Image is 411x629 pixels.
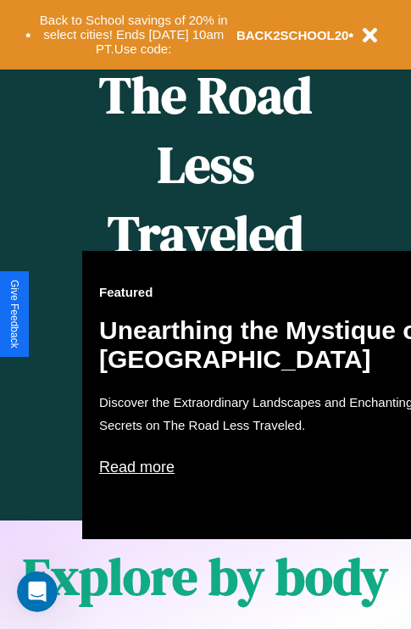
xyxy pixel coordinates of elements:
h1: The Road Less Traveled [82,60,329,270]
b: BACK2SCHOOL20 [236,28,349,42]
div: Give Feedback [8,280,20,348]
h1: Explore by body [23,542,388,611]
button: Back to School savings of 20% in select cities! Ends [DATE] 10am PT.Use code: [31,8,236,61]
iframe: Intercom live chat [17,571,58,612]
